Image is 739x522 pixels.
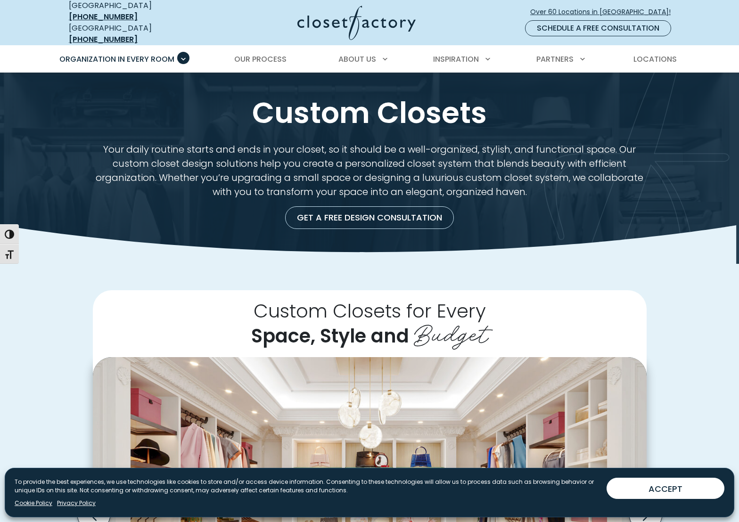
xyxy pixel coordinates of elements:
[69,11,138,22] a: [PHONE_NUMBER]
[607,478,724,499] button: ACCEPT
[15,478,599,495] p: To provide the best experiences, we use technologies like cookies to store and/or access device i...
[633,54,677,65] span: Locations
[67,95,672,131] h1: Custom Closets
[57,499,96,507] a: Privacy Policy
[69,34,138,45] a: [PHONE_NUMBER]
[433,54,479,65] span: Inspiration
[525,20,671,36] a: Schedule a Free Consultation
[254,298,486,324] span: Custom Closets for Every
[297,6,416,40] img: Closet Factory Logo
[53,46,686,73] nav: Primary Menu
[93,142,647,199] p: Your daily routine starts and ends in your closet, so it should be a well-organized, stylish, and...
[414,313,488,351] span: Budget
[15,499,52,507] a: Cookie Policy
[530,7,678,17] span: Over 60 Locations in [GEOGRAPHIC_DATA]!
[285,206,454,229] a: Get a Free Design Consultation
[69,23,205,45] div: [GEOGRAPHIC_DATA]
[530,4,679,20] a: Over 60 Locations in [GEOGRAPHIC_DATA]!
[251,323,409,349] span: Space, Style and
[338,54,376,65] span: About Us
[536,54,574,65] span: Partners
[59,54,174,65] span: Organization in Every Room
[234,54,287,65] span: Our Process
